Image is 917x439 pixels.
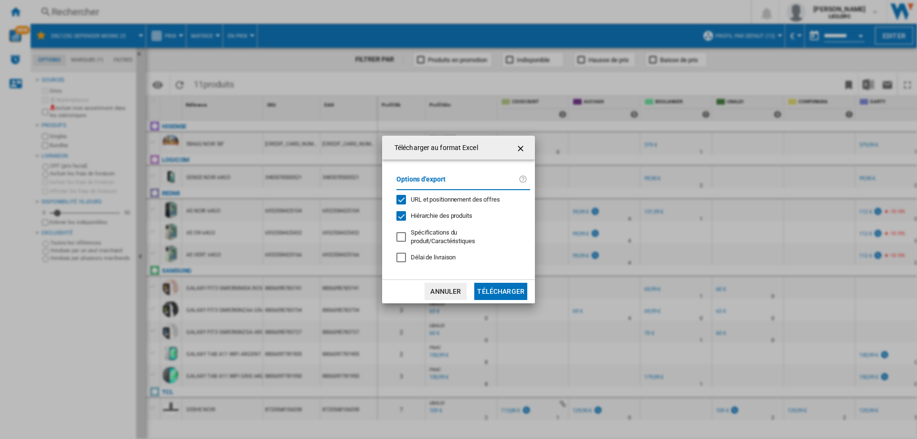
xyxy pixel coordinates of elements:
[425,283,467,300] button: Annuler
[411,212,472,219] span: Hiérarchie des produits
[411,254,456,261] span: Délai de livraison
[396,253,530,262] md-checkbox: Délai de livraison
[396,174,519,192] label: Options d'export
[512,138,531,157] button: getI18NText('BUTTONS.CLOSE_DIALOG')
[396,212,522,221] md-checkbox: Hiérarchie des produits
[411,229,475,245] span: Spécifications du produit/Caractéristiques
[516,143,527,154] ng-md-icon: getI18NText('BUTTONS.CLOSE_DIALOG')
[411,196,500,203] span: URL et positionnement des offres
[390,143,478,153] h4: Télécharger au format Excel
[411,228,522,246] div: S'applique uniquement à la vision catégorie
[396,195,522,204] md-checkbox: URL et positionnement des offres
[474,283,527,300] button: Télécharger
